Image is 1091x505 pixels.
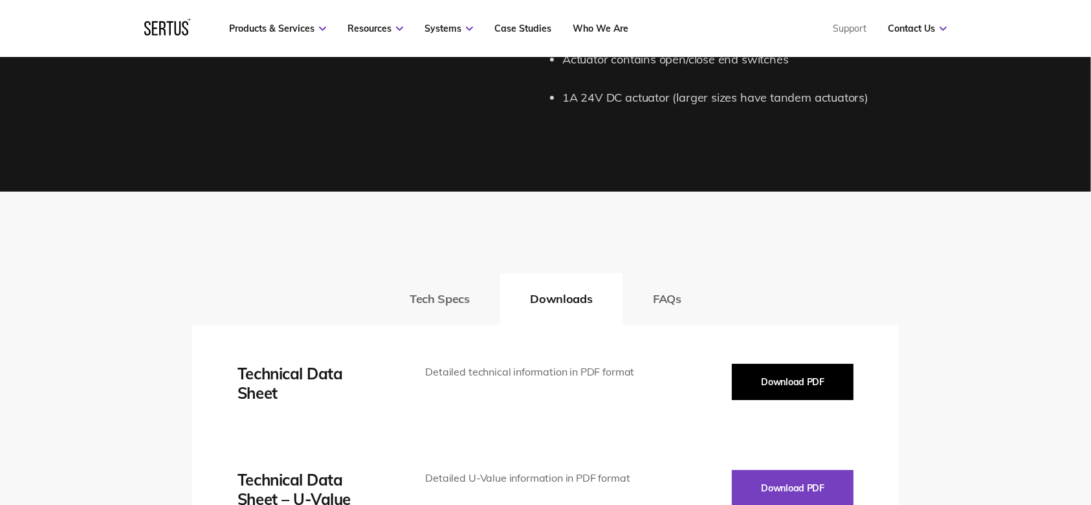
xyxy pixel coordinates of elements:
[888,23,947,34] a: Contact Us
[347,23,403,34] a: Resources
[379,273,500,325] button: Tech Specs
[237,364,386,403] div: Technical Data Sheet
[494,23,551,34] a: Case Studies
[732,364,854,400] button: Download PDF
[562,50,899,69] li: Actuator contains open/close end switches
[573,23,628,34] a: Who We Are
[425,364,639,381] div: Detailed technical information in PDF format
[425,470,639,487] div: Detailed U-Value information in PDF format
[424,23,473,34] a: Systems
[229,23,326,34] a: Products & Services
[562,89,899,107] li: 1A 24V DC actuator (larger sizes have tandem actuators)
[623,273,712,325] button: FAQs
[858,355,1091,505] iframe: Chat Widget
[833,23,866,34] a: Support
